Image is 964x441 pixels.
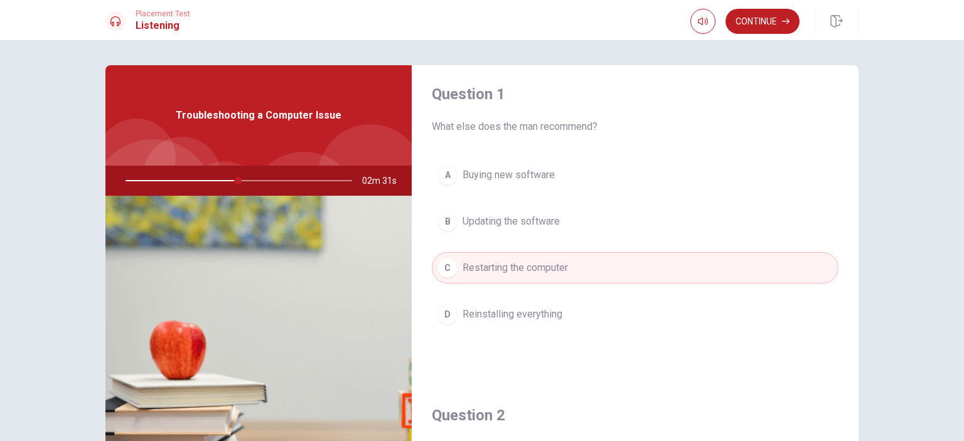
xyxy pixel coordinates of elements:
div: D [437,304,458,324]
span: What else does the man recommend? [432,119,838,134]
button: DReinstalling everything [432,299,838,330]
button: CRestarting the computer [432,252,838,284]
div: A [437,165,458,185]
div: C [437,258,458,278]
h4: Question 2 [432,405,838,425]
span: Buying new software [463,167,555,183]
span: Updating the software [463,214,560,229]
span: Restarting the computer [463,260,568,275]
span: Reinstalling everything [463,307,562,322]
span: Placement Test [136,9,190,18]
span: 02m 31s [362,166,407,196]
h1: Listening [136,18,190,33]
h4: Question 1 [432,84,838,104]
button: ABuying new software [432,159,838,191]
div: B [437,211,458,231]
button: BUpdating the software [432,206,838,237]
button: Continue [726,9,800,34]
span: Troubleshooting a Computer Issue [176,108,341,123]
